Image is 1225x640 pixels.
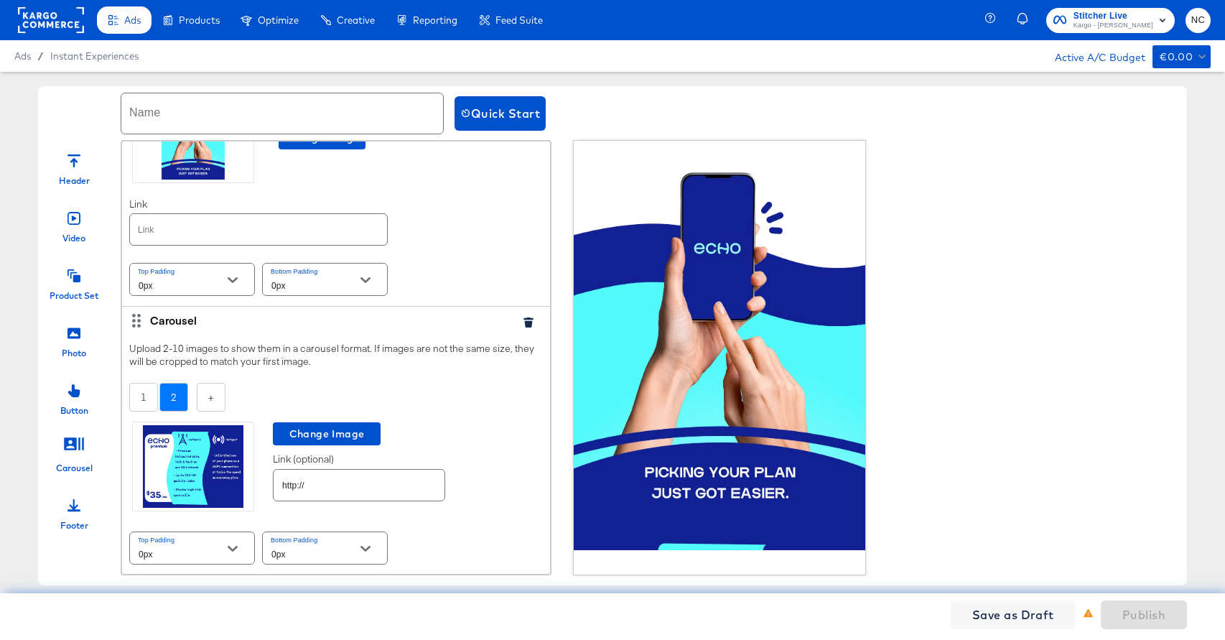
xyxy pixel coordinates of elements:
[222,538,243,560] button: Open
[1152,45,1211,68] button: €0.00
[1040,45,1145,67] div: Active A/C Budget
[62,232,85,244] div: Video
[413,14,457,26] span: Reporting
[129,198,388,249] div: Link
[150,312,511,328] div: Carousel
[130,214,387,245] input: http://www.example.com
[1073,9,1153,24] span: Stitcher Live
[273,453,445,504] div: Link (optional)
[62,347,86,359] div: Photo
[197,383,225,412] div: +
[124,14,141,26] span: Ads
[495,14,543,26] span: Feed Suite
[129,342,543,368] div: Upload 2-10 images to show them in a carousel format. If images are not the same size, they will ...
[129,383,158,412] div: 1
[972,605,1054,625] span: Save as Draft
[951,600,1076,629] button: Save as Draft
[222,269,243,291] button: Open
[50,289,98,302] div: Product Set
[56,462,93,474] div: Carousel
[460,103,540,124] span: Quick Start
[355,269,376,291] button: Open
[60,519,88,532] div: Footer
[355,538,376,560] button: Open
[122,58,550,306] div: Introduce your brand, product or service by using an eye-catching image.
[1160,48,1193,66] div: €0.00
[274,464,444,495] input: http://www.example.com
[258,14,299,26] span: Optimize
[60,404,88,417] div: Button
[455,96,546,131] button: Quick Start
[31,50,50,62] span: /
[159,383,188,412] div: 2
[179,14,220,26] span: Products
[59,175,90,187] div: Header
[279,425,375,443] span: Change Image
[337,14,375,26] span: Creative
[1191,12,1205,29] span: NC
[14,50,31,62] span: Ads
[574,141,867,521] img: hero placeholder
[1046,8,1175,33] button: Stitcher LiveKargo - [PERSON_NAME]
[50,50,139,62] a: Instant Experiences
[1073,20,1153,32] span: Kargo - [PERSON_NAME]
[273,422,381,445] button: Change Image
[1186,8,1211,33] button: NC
